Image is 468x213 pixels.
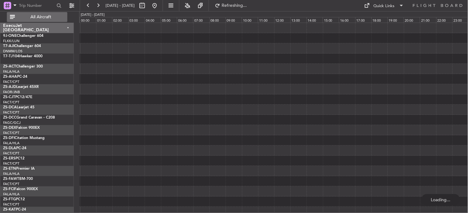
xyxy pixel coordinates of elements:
span: [DATE] - [DATE] [106,3,135,8]
div: 04:00 [145,17,161,23]
a: FACT/CPT [3,161,19,166]
a: ZS-ETNPremier IA [3,167,35,171]
a: ZS-ACTChallenger 300 [3,65,43,68]
span: 9J-ONE [3,34,17,38]
a: FACT/CPT [3,100,19,105]
a: FACT/CPT [3,131,19,135]
span: ZS-CJT [3,95,15,99]
div: 20:00 [404,17,420,23]
div: 13:00 [290,17,307,23]
div: 18:00 [371,17,388,23]
span: ZS-AJD [3,85,16,89]
button: Quick Links [361,1,407,11]
span: All Aircraft [16,15,65,19]
a: FACT/CPT [3,182,19,186]
div: Loading... [421,194,460,205]
span: ZS-AHA [3,75,17,79]
a: T7-AJIChallenger 604 [3,44,41,48]
span: T7-AJI [3,44,14,48]
div: 09:00 [226,17,242,23]
a: FAGC/GCJ [3,120,20,125]
a: ZS-ERSPC12 [3,157,25,160]
div: 05:00 [161,17,177,23]
a: ZS-DLAPC-24 [3,146,26,150]
a: FACT/CPT [3,202,19,207]
a: DNMM/LOS [3,49,22,54]
div: 00:00 [80,17,96,23]
span: ZS-DFI [3,136,15,140]
a: FALA/HLA [3,141,20,146]
div: 17:00 [355,17,371,23]
a: FALA/HLA [3,192,20,197]
span: T7-TJ104 [3,54,19,58]
div: 08:00 [209,17,226,23]
div: 12:00 [274,17,290,23]
a: ZS-AJDLearjet 45XR [3,85,39,89]
span: ZS-FCI [3,187,14,191]
a: ZS-DEXFalcon 900EX [3,126,40,130]
span: ZS-ACT [3,65,16,68]
span: Refreshing... [221,3,247,8]
span: ZS-DCA [3,106,17,109]
span: ZS-DCC [3,116,16,120]
span: ZS-ETN [3,167,16,171]
a: FACT/CPT [3,110,19,115]
a: FALA/HLA [3,69,20,74]
a: FAOR/JNB [3,90,20,94]
a: 9J-ONEChallenger 604 [3,34,43,38]
a: T7-TJ104Hawker 4000 [3,54,43,58]
div: 07:00 [193,17,209,23]
div: 11:00 [258,17,274,23]
a: ZS-DFICitation Mustang [3,136,45,140]
a: ZS-FCIFalcon 900EX [3,187,38,191]
a: ZS-DCCGrand Caravan - C208 [3,116,55,120]
input: Trip Number [19,1,55,10]
span: ZS-FTG [3,198,16,201]
div: 10:00 [242,17,258,23]
a: FLKK/LUN [3,39,20,43]
div: 06:00 [177,17,193,23]
div: 21:00 [420,17,436,23]
div: 02:00 [112,17,128,23]
div: Quick Links [374,3,395,9]
a: ZS-FTGPC12 [3,198,25,201]
span: ZS-DEX [3,126,16,130]
button: All Aircraft [7,12,67,22]
div: 19:00 [388,17,404,23]
span: ZS-ERS [3,157,16,160]
span: ZS-KAT [3,208,16,211]
div: 16:00 [339,17,355,23]
a: FALA/HLA [3,172,20,176]
div: 03:00 [128,17,145,23]
a: FACT/CPT [3,80,19,84]
span: ZS-DLA [3,146,16,150]
a: ZS-CJTPC12/47E [3,95,32,99]
div: [DATE] - [DATE] [81,12,105,18]
span: ZS-FAW [3,177,17,181]
div: 01:00 [96,17,112,23]
button: Refreshing... [212,1,249,11]
a: ZS-DCALearjet 45 [3,106,34,109]
div: 22:00 [436,17,452,23]
div: 14:00 [307,17,323,23]
div: 15:00 [323,17,339,23]
a: ZS-FAWTBM-700 [3,177,33,181]
a: ZS-KATPC-24 [3,208,26,211]
a: FACT/CPT [3,151,19,156]
a: ZS-AHAPC-24 [3,75,27,79]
